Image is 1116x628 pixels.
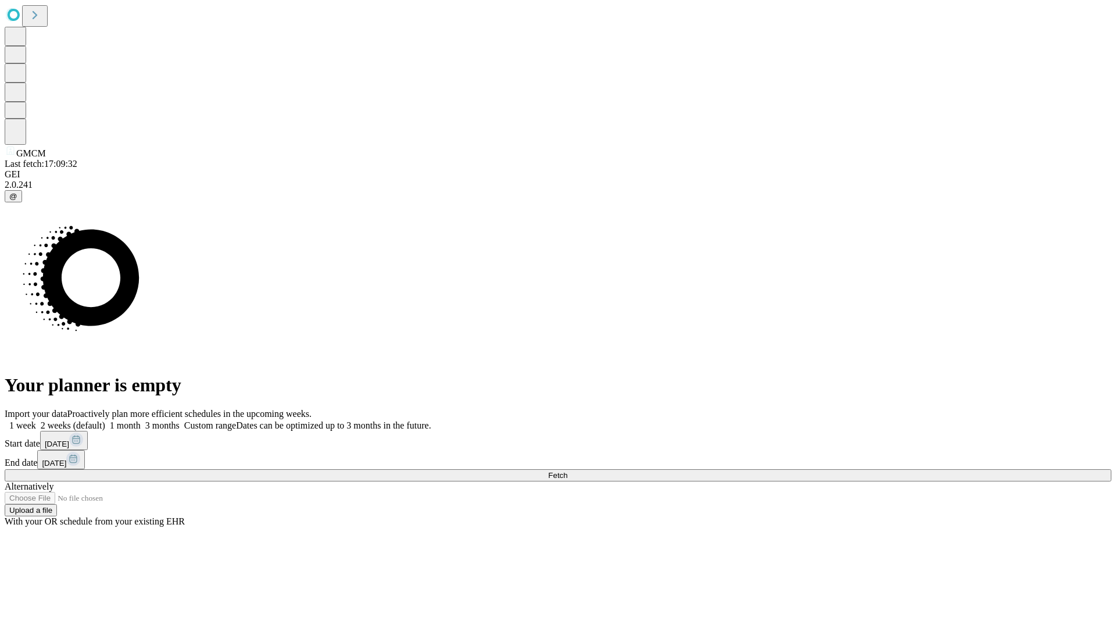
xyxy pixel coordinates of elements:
[184,420,236,430] span: Custom range
[5,450,1111,469] div: End date
[42,459,66,468] span: [DATE]
[5,409,67,419] span: Import your data
[5,516,185,526] span: With your OR schedule from your existing EHR
[5,180,1111,190] div: 2.0.241
[16,148,46,158] span: GMCM
[5,469,1111,481] button: Fetch
[5,374,1111,396] h1: Your planner is empty
[37,450,85,469] button: [DATE]
[45,440,69,448] span: [DATE]
[40,431,88,450] button: [DATE]
[5,504,57,516] button: Upload a file
[5,431,1111,450] div: Start date
[5,190,22,202] button: @
[5,159,77,169] span: Last fetch: 17:09:32
[67,409,312,419] span: Proactively plan more efficient schedules in the upcoming weeks.
[145,420,180,430] span: 3 months
[9,420,36,430] span: 1 week
[41,420,105,430] span: 2 weeks (default)
[9,192,17,201] span: @
[110,420,141,430] span: 1 month
[5,481,53,491] span: Alternatively
[236,420,431,430] span: Dates can be optimized up to 3 months in the future.
[5,169,1111,180] div: GEI
[548,471,567,480] span: Fetch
